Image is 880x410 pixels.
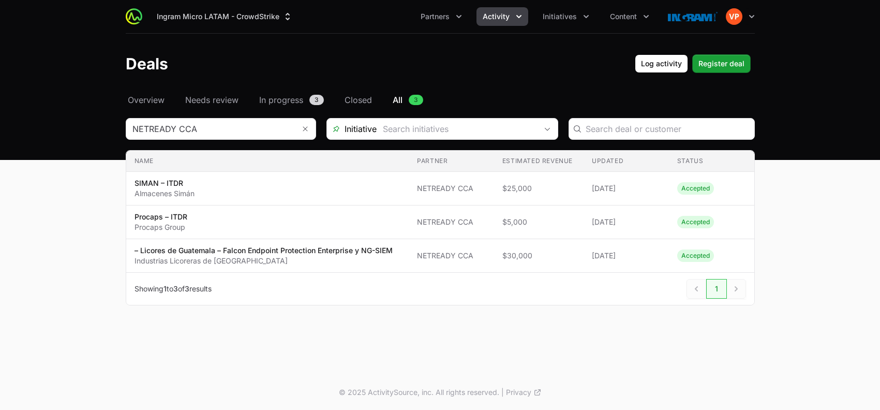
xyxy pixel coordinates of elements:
p: Industrias Licoreras de [GEOGRAPHIC_DATA] [135,256,393,266]
a: In progress3 [257,94,326,106]
span: All [393,94,402,106]
div: Activity menu [476,7,528,26]
div: Primary actions [635,54,751,73]
div: Open [537,119,558,139]
th: Estimated revenue [494,151,584,172]
button: Partners [414,7,468,26]
button: Content [604,7,655,26]
img: ActivitySource [126,8,142,25]
div: Initiatives menu [536,7,595,26]
span: Content [610,11,637,22]
a: All3 [391,94,425,106]
input: Search deal or customer [586,123,748,135]
th: Partner [409,151,494,172]
a: Overview [126,94,167,106]
button: Ingram Micro LATAM - CrowdStrike [151,7,299,26]
button: Initiatives [536,7,595,26]
h1: Deals [126,54,168,73]
span: $30,000 [502,251,575,261]
p: Procaps – ITDR [135,212,187,222]
a: Closed [342,94,374,106]
span: Activity [483,11,510,22]
span: 1 [163,284,167,293]
span: Closed [345,94,372,106]
span: [DATE] [592,251,661,261]
div: Content menu [604,7,655,26]
span: Log activity [641,57,682,70]
button: Activity [476,7,528,26]
span: $25,000 [502,183,575,194]
span: Initiative [327,123,377,135]
button: Remove [295,119,316,139]
span: 3 [309,95,324,105]
span: Register deal [698,57,744,70]
span: 1 [706,279,727,299]
span: Needs review [185,94,238,106]
th: Name [126,151,409,172]
input: Search partner [126,119,295,139]
span: NETREADY CCA [417,217,486,227]
span: NETREADY CCA [417,183,486,194]
span: $5,000 [502,217,575,227]
div: Supplier switch menu [151,7,299,26]
span: | [501,387,504,398]
span: [DATE] [592,217,661,227]
button: Log activity [635,54,688,73]
p: SIMAN – ITDR [135,178,195,188]
div: Partners menu [414,7,468,26]
span: 3 [173,284,178,293]
span: Partners [421,11,450,22]
img: Vanessa ParedesAyala [726,8,742,25]
span: Initiatives [543,11,577,22]
span: 3 [185,284,189,293]
section: Deals Filters [126,118,755,305]
span: Overview [128,94,165,106]
nav: Deals navigation [126,94,755,106]
a: Needs review [183,94,241,106]
p: – Licores de Guatemala – Falcon Endpoint Protection Enterprise y NG-SIEM [135,245,393,256]
span: In progress [259,94,303,106]
p: Almacenes Simán [135,188,195,199]
span: [DATE] [592,183,661,194]
span: NETREADY CCA [417,251,486,261]
th: Status [669,151,754,172]
div: Main navigation [142,7,655,26]
p: Procaps Group [135,222,187,232]
th: Updated [584,151,669,172]
a: Privacy [506,387,542,398]
input: Search initiatives [377,119,537,139]
p: Showing to of results [135,284,212,294]
button: Register deal [692,54,751,73]
p: © 2025 ActivitySource, inc. All rights reserved. [339,387,499,398]
img: Ingram Micro LATAM [668,6,718,27]
span: 3 [409,95,423,105]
